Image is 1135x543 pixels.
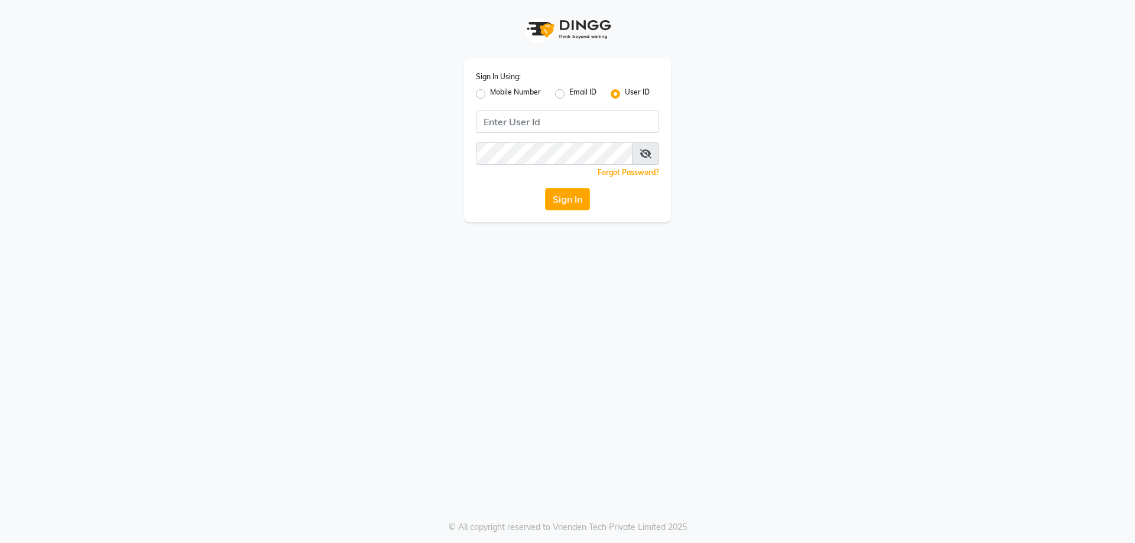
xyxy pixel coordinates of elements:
button: Sign In [545,188,590,210]
label: User ID [625,87,650,101]
input: Username [476,142,633,165]
a: Forgot Password? [598,168,659,177]
label: Sign In Using: [476,71,521,82]
label: Email ID [569,87,596,101]
input: Username [476,110,659,133]
label: Mobile Number [490,87,541,101]
img: logo1.svg [520,12,615,47]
